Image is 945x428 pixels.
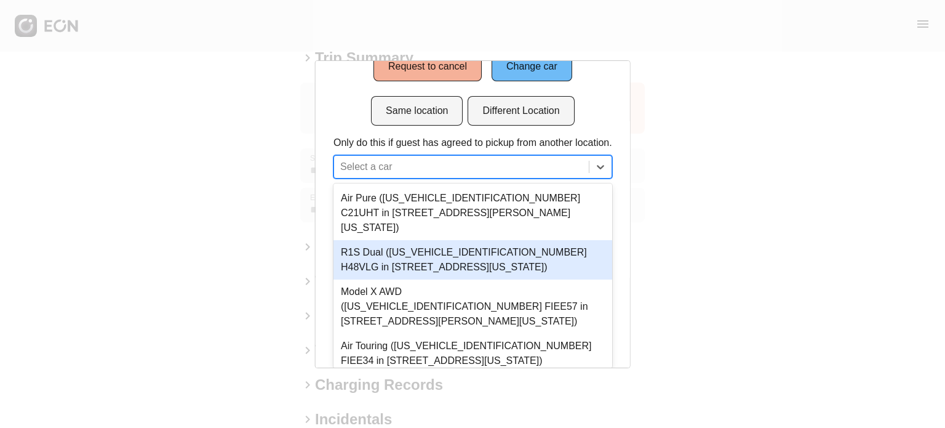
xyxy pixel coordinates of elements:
div: Air Pure ([US_VEHICLE_IDENTIFICATION_NUMBER] C21UHT in [STREET_ADDRESS][PERSON_NAME][US_STATE]) [333,186,612,240]
button: Change car [492,52,572,81]
button: Same location [371,96,463,126]
div: Model X AWD ([US_VEHICLE_IDENTIFICATION_NUMBER] FIEE57 in [STREET_ADDRESS][PERSON_NAME][US_STATE]) [333,280,612,334]
button: Request to cancel [373,52,482,81]
button: Different Location [468,96,574,126]
div: Air Touring ([US_VEHICLE_IDENTIFICATION_NUMBER] FIEE34 in [STREET_ADDRESS][US_STATE]) [333,334,612,373]
div: R1S Dual ([US_VEHICLE_IDENTIFICATION_NUMBER] H48VLG in [STREET_ADDRESS][US_STATE]) [333,240,612,280]
p: Only do this if guest has agreed to pickup from another location. [333,135,612,150]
